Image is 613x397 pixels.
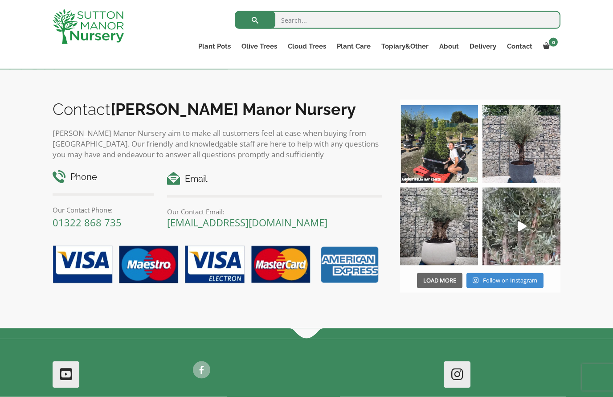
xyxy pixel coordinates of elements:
[110,100,356,119] b: [PERSON_NAME] Manor Nursery
[502,40,538,53] a: Contact
[53,9,124,44] img: logo
[473,277,478,284] svg: Instagram
[423,276,456,284] span: Load More
[53,170,154,184] h4: Phone
[331,40,376,53] a: Plant Care
[167,172,382,186] h4: Email
[482,188,560,266] img: New arrivals Monday morning of beautiful olive trees 🤩🤩 The weather is beautiful this summer, gre...
[434,40,464,53] a: About
[53,100,382,119] h2: Contact
[400,188,478,266] img: Check out this beauty we potted at our nursery today ❤️‍🔥 A huge, ancient gnarled Olive tree plan...
[282,40,331,53] a: Cloud Trees
[53,128,382,160] p: [PERSON_NAME] Manor Nursery aim to make all customers feel at ease when buying from [GEOGRAPHIC_D...
[236,40,282,53] a: Olive Trees
[483,276,537,284] span: Follow on Instagram
[466,273,544,288] a: Instagram Follow on Instagram
[167,216,327,229] a: [EMAIL_ADDRESS][DOMAIN_NAME]
[400,105,478,183] img: Our elegant & picturesque Angustifolia Cones are an exquisite addition to your Bay Tree collectio...
[538,40,560,53] a: 0
[518,221,527,232] svg: Play
[482,188,560,266] a: Play
[549,38,558,47] span: 0
[235,11,560,29] input: Search...
[376,40,434,53] a: Topiary&Other
[53,205,154,215] p: Our Contact Phone:
[167,206,382,217] p: Our Contact Email:
[464,40,502,53] a: Delivery
[417,273,462,288] button: Load More
[193,40,236,53] a: Plant Pots
[482,105,560,183] img: A beautiful multi-stem Spanish Olive tree potted in our luxurious fibre clay pots 😍😍
[53,216,122,229] a: 01322 868 735
[46,241,382,290] img: payment-options.png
